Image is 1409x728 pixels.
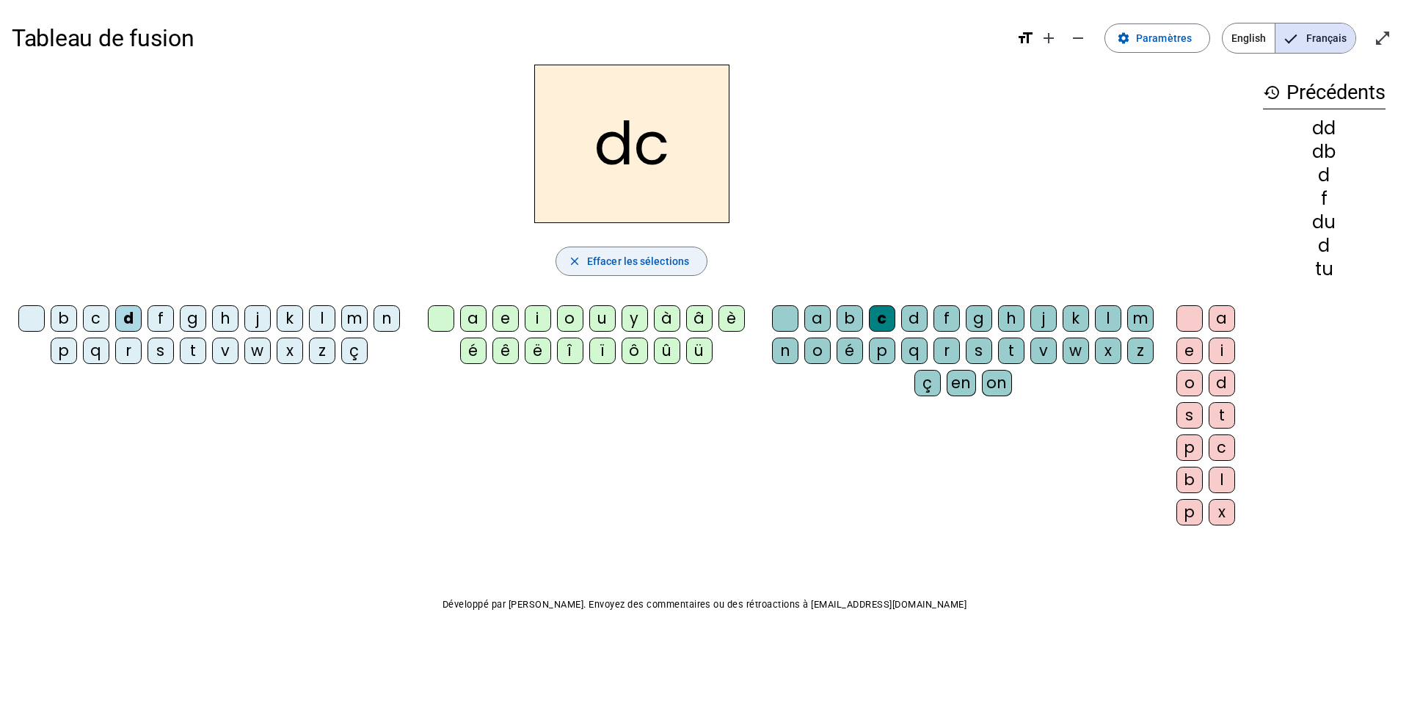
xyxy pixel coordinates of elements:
div: d [115,305,142,332]
div: t [1209,402,1235,429]
mat-button-toggle-group: Language selection [1222,23,1356,54]
div: w [1063,338,1089,364]
div: ç [341,338,368,364]
p: Développé par [PERSON_NAME]. Envoyez des commentaires ou des rétroactions à [EMAIL_ADDRESS][DOMAI... [12,596,1397,614]
div: s [148,338,174,364]
div: f [1263,190,1386,208]
button: Paramètres [1104,23,1210,53]
div: i [1209,338,1235,364]
div: e [1176,338,1203,364]
mat-icon: history [1263,84,1281,101]
div: r [115,338,142,364]
div: c [1209,434,1235,461]
div: o [1176,370,1203,396]
div: o [557,305,583,332]
mat-icon: close [568,255,581,268]
div: c [83,305,109,332]
div: p [869,338,895,364]
div: m [1127,305,1154,332]
div: w [244,338,271,364]
div: ê [492,338,519,364]
h2: dc [534,65,729,223]
div: è [718,305,745,332]
div: a [804,305,831,332]
div: é [837,338,863,364]
div: s [1176,402,1203,429]
div: p [51,338,77,364]
div: b [51,305,77,332]
mat-icon: format_size [1016,29,1034,47]
div: du [1263,214,1386,231]
div: s [966,338,992,364]
button: Effacer les sélections [556,247,707,276]
h1: Tableau de fusion [12,15,1005,62]
div: h [998,305,1024,332]
div: q [83,338,109,364]
div: z [309,338,335,364]
button: Entrer en plein écran [1368,23,1397,53]
div: l [1209,467,1235,493]
div: d [901,305,928,332]
div: a [1209,305,1235,332]
div: db [1263,143,1386,161]
div: dd [1263,120,1386,137]
button: Diminuer la taille de la police [1063,23,1093,53]
div: é [460,338,487,364]
div: g [966,305,992,332]
span: Français [1275,23,1355,53]
div: q [901,338,928,364]
h3: Précédents [1263,76,1386,109]
div: c [869,305,895,332]
div: tu [1263,261,1386,278]
div: ü [686,338,713,364]
div: b [837,305,863,332]
span: Effacer les sélections [587,252,689,270]
div: à [654,305,680,332]
mat-icon: open_in_full [1374,29,1391,47]
div: v [212,338,239,364]
div: e [492,305,519,332]
mat-icon: remove [1069,29,1087,47]
div: ë [525,338,551,364]
div: t [180,338,206,364]
div: y [622,305,648,332]
div: p [1176,434,1203,461]
div: n [772,338,798,364]
div: r [933,338,960,364]
mat-icon: settings [1117,32,1130,45]
div: h [212,305,239,332]
div: m [341,305,368,332]
div: z [1127,338,1154,364]
div: j [1030,305,1057,332]
div: u [589,305,616,332]
div: t [998,338,1024,364]
div: î [557,338,583,364]
div: on [982,370,1012,396]
div: g [180,305,206,332]
div: x [277,338,303,364]
div: ç [914,370,941,396]
button: Augmenter la taille de la police [1034,23,1063,53]
span: Paramètres [1136,29,1192,47]
div: l [1095,305,1121,332]
div: j [244,305,271,332]
div: ô [622,338,648,364]
div: d [1263,237,1386,255]
div: b [1176,467,1203,493]
mat-icon: add [1040,29,1057,47]
div: x [1095,338,1121,364]
div: a [460,305,487,332]
div: k [1063,305,1089,332]
div: en [947,370,976,396]
span: English [1223,23,1275,53]
div: v [1030,338,1057,364]
div: p [1176,499,1203,525]
div: f [148,305,174,332]
div: i [525,305,551,332]
div: û [654,338,680,364]
div: x [1209,499,1235,525]
div: d [1209,370,1235,396]
div: f [933,305,960,332]
div: l [309,305,335,332]
div: â [686,305,713,332]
